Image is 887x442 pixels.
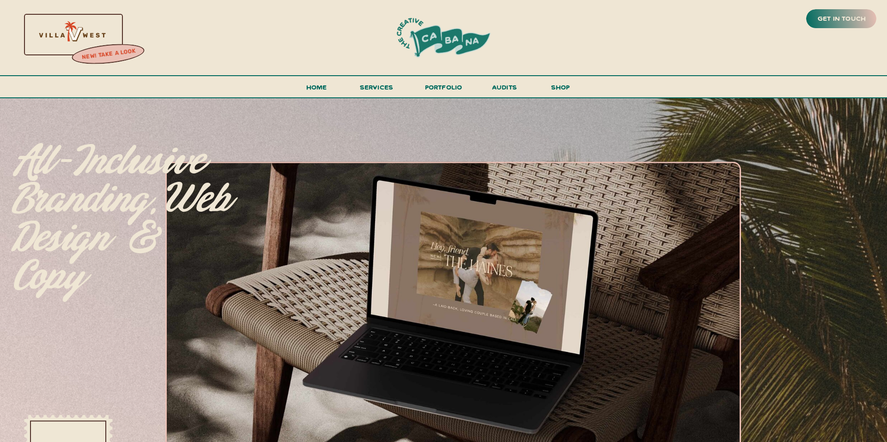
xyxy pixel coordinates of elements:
[13,143,234,273] p: All-inclusive branding, web design & copy
[360,83,394,91] span: services
[816,12,868,25] a: get in touch
[422,81,465,98] a: portfolio
[491,81,518,97] a: audits
[538,81,583,97] a: shop
[302,81,331,98] a: Home
[71,45,146,64] a: new! take a look
[357,81,396,98] a: services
